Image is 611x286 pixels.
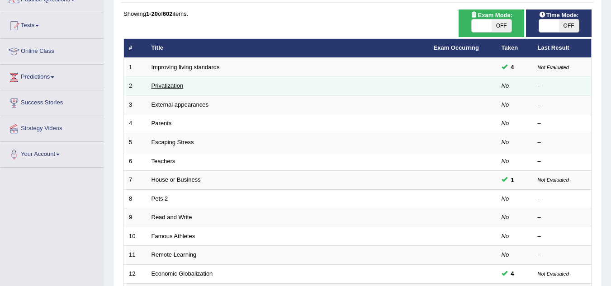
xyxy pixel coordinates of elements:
a: Success Stories [0,90,104,113]
a: Parents [152,120,172,127]
td: 7 [124,171,147,190]
span: You can still take this question [507,62,518,72]
span: You can still take this question [507,269,518,278]
div: Showing of items. [123,9,592,18]
th: Taken [497,39,533,58]
em: No [502,214,509,220]
a: House or Business [152,176,201,183]
a: Online Class [0,39,104,61]
span: Exam Mode: [467,10,516,20]
span: OFF [559,19,579,32]
b: 602 [163,10,173,17]
a: Privatization [152,82,184,89]
small: Not Evaluated [538,177,569,183]
td: 5 [124,133,147,152]
a: Economic Globalization [152,270,213,277]
a: Strategy Videos [0,116,104,139]
em: No [502,251,509,258]
em: No [502,158,509,164]
em: No [502,101,509,108]
td: 6 [124,152,147,171]
a: Your Account [0,142,104,164]
td: 3 [124,95,147,114]
div: – [538,251,587,259]
td: 8 [124,189,147,208]
small: Not Evaluated [538,271,569,277]
a: Predictions [0,65,104,87]
a: Tests [0,13,104,36]
em: No [502,139,509,145]
span: You can still take this question [507,175,518,185]
th: Title [147,39,429,58]
div: – [538,232,587,241]
a: Read and Write [152,214,192,220]
span: OFF [492,19,512,32]
a: Escaping Stress [152,139,194,145]
td: 11 [124,246,147,265]
a: Famous Athletes [152,233,195,239]
td: 10 [124,227,147,246]
a: Improving living standards [152,64,220,70]
em: No [502,120,509,127]
div: – [538,157,587,166]
td: 9 [124,208,147,227]
b: 1-20 [146,10,158,17]
div: – [538,119,587,128]
td: 4 [124,114,147,133]
div: Show exams occurring in exams [459,9,524,37]
a: Pets 2 [152,195,168,202]
a: Exam Occurring [434,44,479,51]
div: – [538,138,587,147]
em: No [502,195,509,202]
small: Not Evaluated [538,65,569,70]
div: – [538,101,587,109]
div: – [538,82,587,90]
a: Teachers [152,158,175,164]
a: Remote Learning [152,251,197,258]
em: No [502,233,509,239]
td: 12 [124,264,147,283]
div: – [538,213,587,222]
em: No [502,82,509,89]
th: # [124,39,147,58]
span: Time Mode: [535,10,583,20]
div: – [538,195,587,203]
a: External appearances [152,101,208,108]
td: 1 [124,58,147,77]
th: Last Result [533,39,592,58]
td: 2 [124,77,147,96]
